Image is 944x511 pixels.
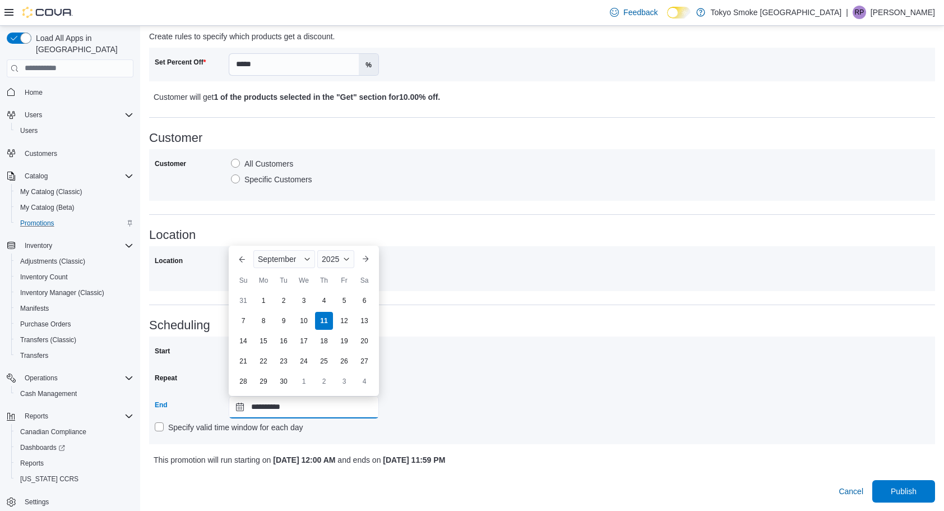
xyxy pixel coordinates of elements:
[295,312,313,330] div: day-10
[16,425,91,439] a: Canadian Compliance
[16,457,133,470] span: Reports
[872,480,935,503] button: Publish
[16,286,133,300] span: Inventory Manager (Classic)
[711,6,842,19] p: Tokyo Smoke [GEOGRAPHIC_DATA]
[149,228,935,242] h3: Location
[20,219,54,228] span: Promotions
[149,131,935,145] h3: Customer
[2,370,138,386] button: Operations
[11,424,138,440] button: Canadian Compliance
[16,472,133,486] span: Washington CCRS
[229,396,379,418] input: Press the down key to enter a popover containing a calendar. Press the escape key to close the po...
[20,335,76,344] span: Transfers (Classic)
[155,58,206,67] label: Set Percent Off
[667,7,691,19] input: Dark Mode
[2,408,138,424] button: Reports
[16,124,133,137] span: Users
[383,455,445,464] b: [DATE] 11:59 PM
[16,441,70,454] a: Dashboards
[275,292,293,310] div: day-2
[231,157,293,171] label: All Customers
[2,107,138,123] button: Users
[315,292,333,310] div: day-4
[11,184,138,200] button: My Catalog (Classic)
[11,316,138,332] button: Purchase Orders
[16,387,81,400] a: Cash Management
[16,217,133,230] span: Promotions
[11,332,138,348] button: Transfers (Classic)
[20,320,71,329] span: Purchase Orders
[605,1,662,24] a: Feedback
[16,457,48,470] a: Reports
[275,271,293,289] div: Tu
[20,203,75,212] span: My Catalog (Beta)
[20,495,53,509] a: Settings
[359,54,378,75] label: %
[31,33,133,55] span: Load All Apps in [GEOGRAPHIC_DATA]
[20,443,65,452] span: Dashboards
[16,185,133,199] span: My Catalog (Classic)
[254,372,272,390] div: day-29
[214,93,440,102] b: 1 of the products selected in the "Get" section for 10.00% off .
[16,349,133,362] span: Transfers
[11,471,138,487] button: [US_STATE] CCRS
[2,145,138,162] button: Customers
[25,149,57,158] span: Customers
[315,332,333,350] div: day-18
[2,238,138,254] button: Inventory
[20,169,52,183] button: Catalog
[2,168,138,184] button: Catalog
[20,86,47,99] a: Home
[16,333,81,347] a: Transfers (Classic)
[891,486,917,497] span: Publish
[355,352,373,370] div: day-27
[20,351,48,360] span: Transfers
[20,459,44,468] span: Reports
[16,270,72,284] a: Inventory Count
[20,187,82,196] span: My Catalog (Classic)
[315,372,333,390] div: day-2
[254,352,272,370] div: day-22
[258,255,296,264] span: September
[234,332,252,350] div: day-14
[16,185,87,199] a: My Catalog (Classic)
[25,241,52,250] span: Inventory
[20,108,133,122] span: Users
[233,250,251,268] button: Previous Month
[355,332,373,350] div: day-20
[11,301,138,316] button: Manifests
[16,317,133,331] span: Purchase Orders
[20,257,85,266] span: Adjustments (Classic)
[355,292,373,310] div: day-6
[20,146,133,160] span: Customers
[20,475,78,484] span: [US_STATE] CCRS
[154,90,737,104] p: Customer will get
[2,84,138,100] button: Home
[315,312,333,330] div: day-11
[275,332,293,350] div: day-16
[335,352,353,370] div: day-26
[25,498,49,507] span: Settings
[357,250,374,268] button: Next month
[11,386,138,402] button: Cash Management
[20,495,133,509] span: Settings
[315,271,333,289] div: Th
[16,217,59,230] a: Promotions
[355,372,373,390] div: day-4
[20,409,133,423] span: Reports
[16,124,42,137] a: Users
[2,494,138,510] button: Settings
[16,317,76,331] a: Purchase Orders
[16,349,53,362] a: Transfers
[155,347,170,356] label: Start
[25,172,48,181] span: Catalog
[155,421,303,434] label: Specify valid time window for each day
[315,352,333,370] div: day-25
[295,352,313,370] div: day-24
[11,285,138,301] button: Inventory Manager (Classic)
[11,440,138,455] a: Dashboards
[149,30,739,43] p: Create rules to specify which products get a discount.
[322,255,339,264] span: 2025
[22,7,73,18] img: Cova
[355,271,373,289] div: Sa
